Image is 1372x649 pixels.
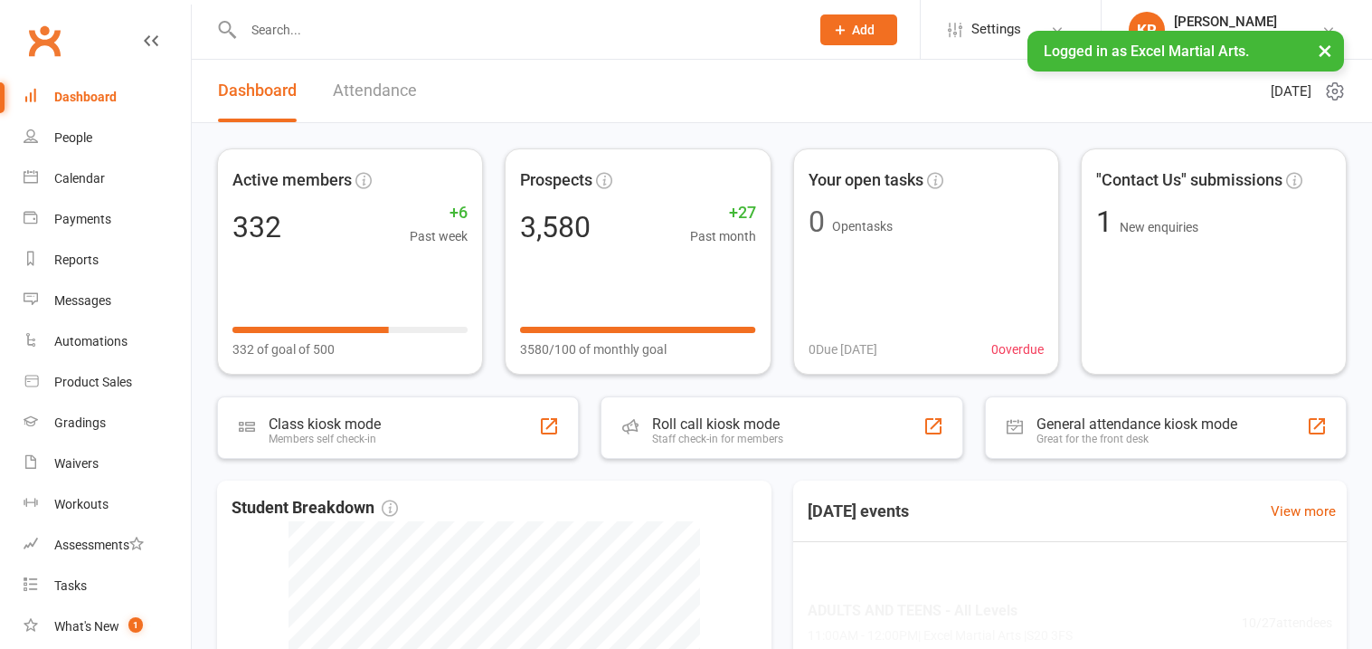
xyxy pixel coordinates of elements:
[24,158,191,199] a: Calendar
[54,619,119,634] div: What's New
[1174,30,1277,46] div: Excel Martial Arts
[24,240,191,281] a: Reports
[24,444,191,484] a: Waivers
[808,626,1073,646] span: 11:00AM - 12:00PM | Excel Martial Arts | S20 3FS
[24,362,191,403] a: Product Sales
[54,293,111,308] div: Messages
[1036,415,1237,433] div: General attendance kiosk mode
[410,200,468,226] span: +6
[809,339,877,359] span: 0 Due [DATE]
[54,375,132,389] div: Product Sales
[652,433,783,445] div: Staff check-in for members
[54,253,99,267] div: Reports
[520,339,667,359] span: 3580/100 of monthly goal
[1120,220,1198,234] span: New enquiries
[520,213,591,242] div: 3,580
[1096,205,1120,239] span: 1
[991,339,1044,359] span: 0 overdue
[652,415,783,433] div: Roll call kiosk mode
[24,321,191,362] a: Automations
[54,334,128,348] div: Automations
[54,212,111,226] div: Payments
[54,456,99,471] div: Waivers
[24,484,191,525] a: Workouts
[24,403,191,444] a: Gradings
[269,415,381,433] div: Class kiosk mode
[832,219,893,234] span: Open tasks
[269,433,381,445] div: Members self check-in
[971,9,1021,50] span: Settings
[333,60,417,122] a: Attendance
[1044,43,1249,60] span: Logged in as Excel Martial Arts.
[54,415,106,430] div: Gradings
[232,213,281,242] div: 332
[1309,31,1341,70] button: ×
[24,199,191,240] a: Payments
[1271,81,1311,102] span: [DATE]
[820,14,897,45] button: Add
[54,578,87,593] div: Tasks
[852,23,875,37] span: Add
[232,167,352,194] span: Active members
[54,130,92,145] div: People
[54,538,144,552] div: Assessments
[218,60,297,122] a: Dashboard
[238,17,797,43] input: Search...
[24,606,191,647] a: What's New1
[808,599,1073,623] span: ADULTS AND TEENS - All Levels
[232,339,335,359] span: 332 of goal of 500
[1129,12,1165,48] div: KR
[22,18,67,63] a: Clubworx
[793,495,923,528] h3: [DATE] events
[24,281,191,321] a: Messages
[690,226,756,246] span: Past month
[24,566,191,606] a: Tasks
[809,207,825,236] div: 0
[54,171,105,186] div: Calendar
[232,495,398,521] span: Student Breakdown
[1174,14,1277,30] div: [PERSON_NAME]
[24,118,191,158] a: People
[410,226,468,246] span: Past week
[54,497,109,511] div: Workouts
[54,90,117,104] div: Dashboard
[690,200,756,226] span: +27
[1242,613,1332,633] span: 10 / 27 attendees
[1096,167,1282,194] span: "Contact Us" submissions
[24,77,191,118] a: Dashboard
[809,167,923,194] span: Your open tasks
[1036,433,1237,445] div: Great for the front desk
[520,167,592,194] span: Prospects
[24,525,191,566] a: Assessments
[1271,501,1336,522] a: View more
[128,617,143,633] span: 1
